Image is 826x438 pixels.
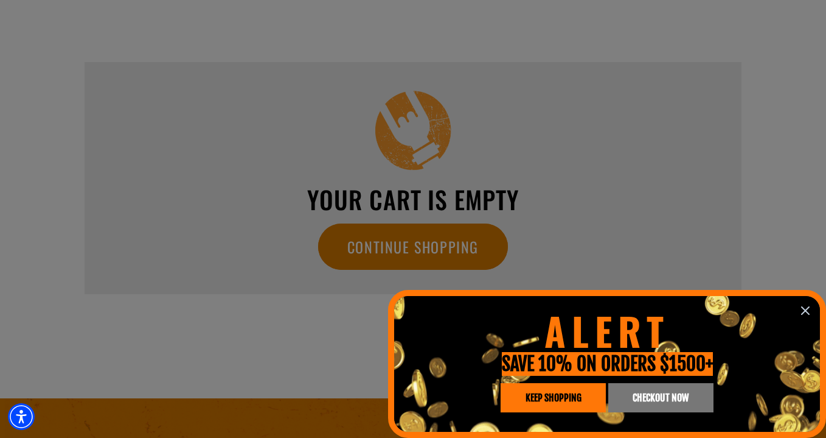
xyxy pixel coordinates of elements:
[608,383,713,412] a: CHECKOUT NOW
[526,393,581,403] span: KEEP SHOPPING
[8,403,35,430] div: Accessibility Menu
[796,302,814,320] button: Close
[501,383,606,412] a: KEEP SHOPPING
[544,302,670,359] span: ALERT
[633,393,689,403] span: CHECKOUT NOW
[502,352,713,376] span: SAVE 10% ON ORDERS $1500+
